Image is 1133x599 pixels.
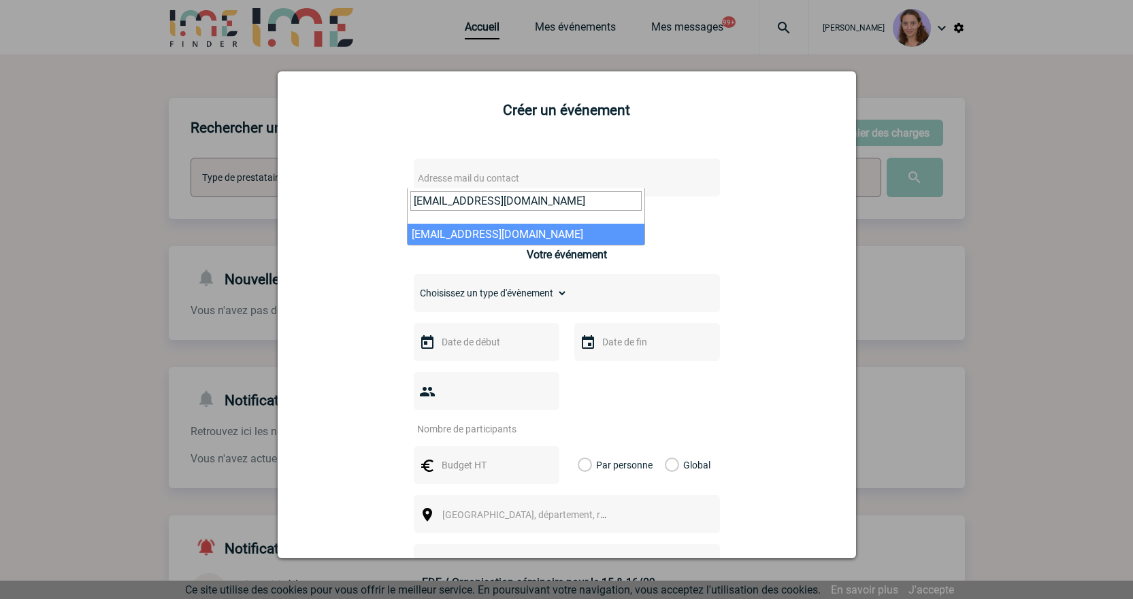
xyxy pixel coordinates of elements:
h2: Créer un événement [295,102,839,118]
input: Budget HT [438,456,532,474]
input: Date de début [438,333,532,351]
h3: Votre événement [527,248,607,261]
label: Global [665,446,674,484]
span: [GEOGRAPHIC_DATA], département, région... [442,509,631,520]
span: Adresse mail du contact [418,173,519,184]
input: Date de fin [599,333,693,351]
input: Nom de l'événement [414,554,684,572]
input: Nombre de participants [414,420,542,438]
li: [EMAIL_ADDRESS][DOMAIN_NAME] [408,224,644,245]
label: Par personne [578,446,593,484]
